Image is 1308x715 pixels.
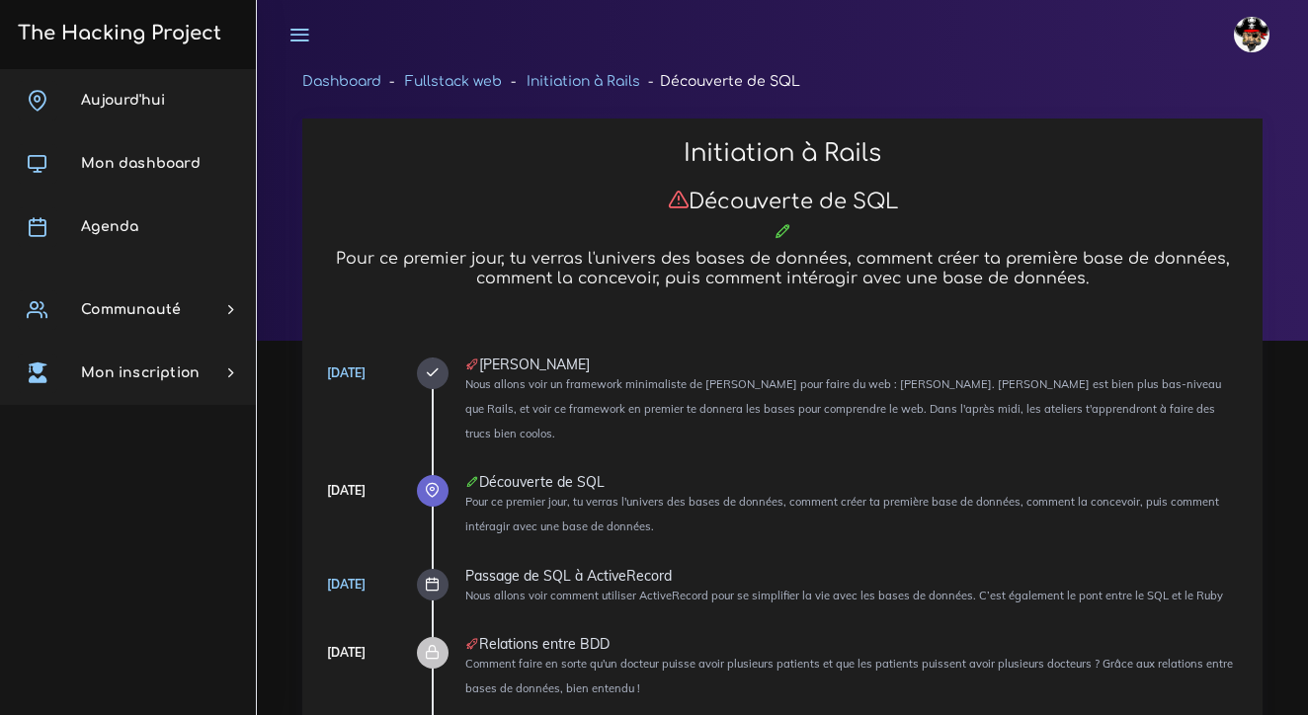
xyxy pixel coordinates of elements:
[405,74,502,89] a: Fullstack web
[640,69,800,94] li: Découverte de SQL
[465,589,1223,602] small: Nous allons voir comment utiliser ActiveRecord pour se simplifier la vie avec les bases de donnée...
[527,74,640,89] a: Initiation à Rails
[12,23,221,44] h3: The Hacking Project
[81,156,201,171] span: Mon dashboard
[327,365,366,380] a: [DATE]
[465,357,1242,371] div: [PERSON_NAME]
[323,189,1242,214] h3: Découverte de SQL
[465,637,1242,651] div: Relations entre BDD
[465,495,1219,533] small: Pour ce premier jour, tu verras l'univers des bases de données, comment créer ta première base de...
[465,569,1242,583] div: Passage de SQL à ActiveRecord
[1234,17,1269,52] img: avatar
[327,480,366,502] div: [DATE]
[327,577,366,592] a: [DATE]
[81,93,165,108] span: Aujourd'hui
[81,219,138,234] span: Agenda
[323,139,1242,168] h2: Initiation à Rails
[323,250,1242,287] h5: Pour ce premier jour, tu verras l'univers des bases de données, comment créer ta première base de...
[81,365,200,380] span: Mon inscription
[302,74,381,89] a: Dashboard
[81,302,181,317] span: Communauté
[465,657,1233,695] small: Comment faire en sorte qu'un docteur puisse avoir plusieurs patients et que les patients puissent...
[465,377,1221,440] small: Nous allons voir un framework minimaliste de [PERSON_NAME] pour faire du web : [PERSON_NAME]. [PE...
[327,642,366,664] div: [DATE]
[465,475,1242,489] div: Découverte de SQL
